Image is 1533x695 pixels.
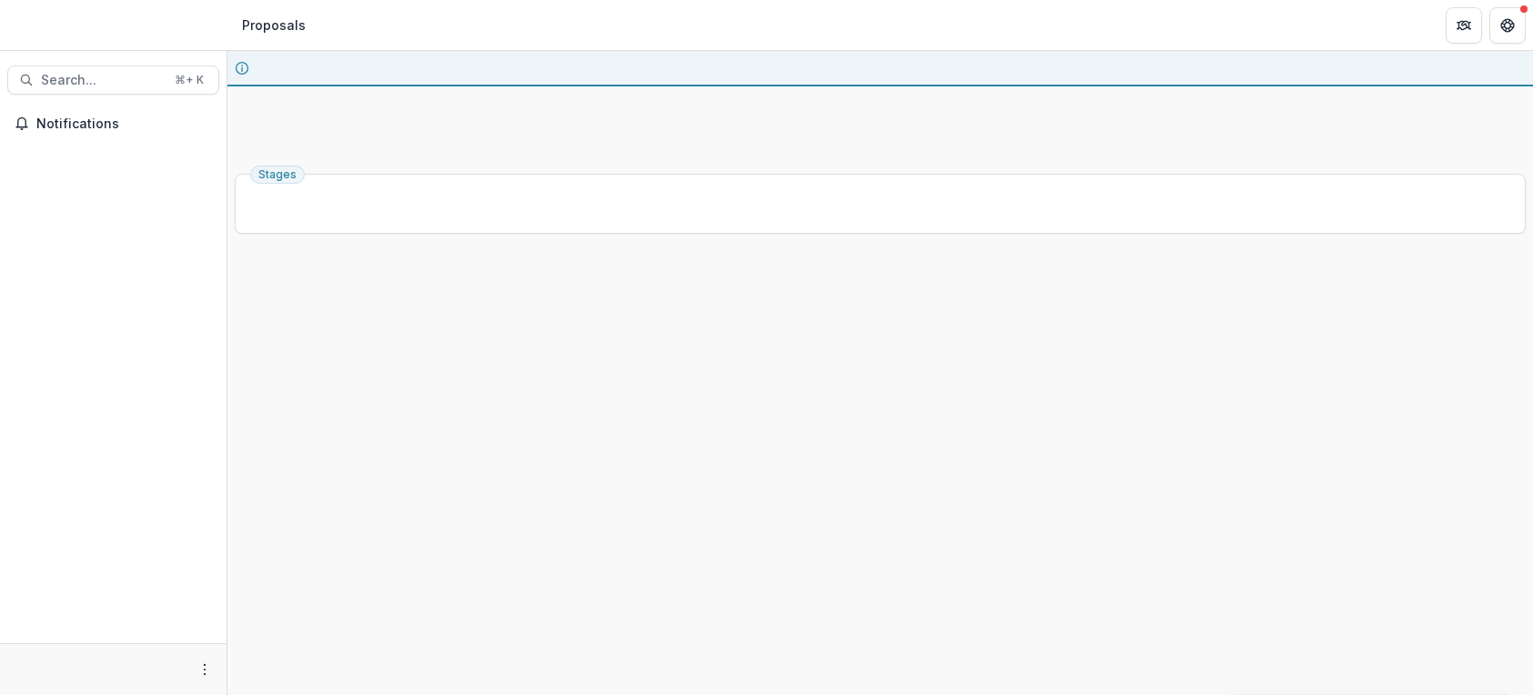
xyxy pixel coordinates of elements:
[41,73,164,88] span: Search...
[7,65,219,95] button: Search...
[36,116,212,132] span: Notifications
[1489,7,1526,44] button: Get Help
[258,168,297,181] span: Stages
[235,12,313,38] nav: breadcrumb
[194,659,216,680] button: More
[242,15,306,35] div: Proposals
[7,109,219,138] button: Notifications
[171,70,207,90] div: ⌘ + K
[1446,7,1482,44] button: Partners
